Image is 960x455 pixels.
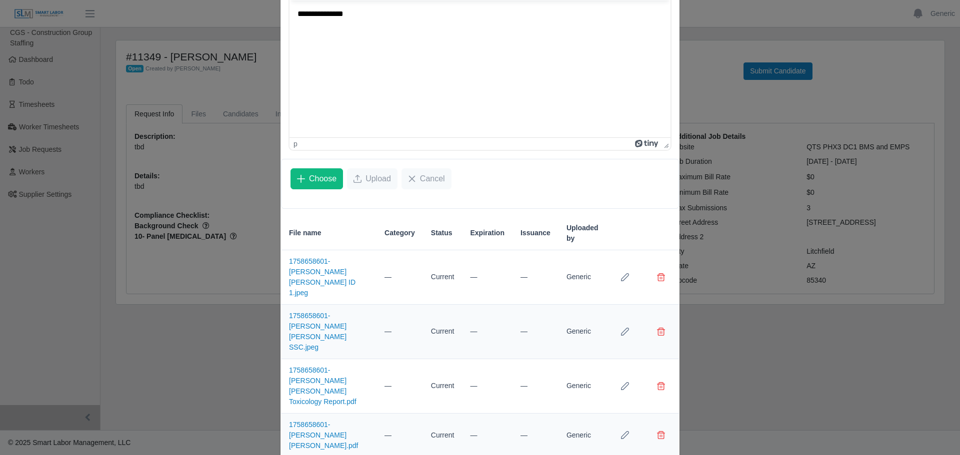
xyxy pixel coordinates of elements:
span: File name [289,228,321,238]
td: Current [423,359,462,414]
a: 1758658601-[PERSON_NAME] [PERSON_NAME].pdf [289,421,358,450]
button: Delete file [651,322,671,342]
td: — [376,305,423,359]
span: Issuance [520,228,550,238]
td: Generic [558,359,607,414]
td: — [462,250,512,305]
button: Delete file [651,267,671,287]
span: Status [431,228,452,238]
td: — [376,359,423,414]
span: Category [384,228,415,238]
a: 1758658601-[PERSON_NAME] [PERSON_NAME] SSC.jpeg [289,312,346,351]
button: Row Edit [615,425,635,445]
td: — [512,305,558,359]
span: Uploaded by [566,223,599,244]
button: Row Edit [615,322,635,342]
td: Current [423,305,462,359]
a: Powered by Tiny [635,140,660,148]
span: Expiration [470,228,504,238]
span: Cancel [420,173,445,185]
td: Generic [558,305,607,359]
td: Current [423,250,462,305]
a: 1758658601-[PERSON_NAME] [PERSON_NAME] Toxicology Report.pdf [289,366,356,406]
button: Row Edit [615,376,635,396]
iframe: Rich Text Area [289,0,670,137]
button: Row Edit [615,267,635,287]
td: — [462,305,512,359]
button: Cancel [401,168,451,189]
span: Upload [365,173,391,185]
td: — [512,250,558,305]
span: Choose [309,173,336,185]
div: Press the Up and Down arrow keys to resize the editor. [660,138,670,150]
td: — [462,359,512,414]
td: — [512,359,558,414]
a: 1758658601-[PERSON_NAME] [PERSON_NAME] ID 1.jpeg [289,257,355,297]
button: Delete file [651,376,671,396]
div: p [293,140,297,148]
td: Generic [558,250,607,305]
td: — [376,250,423,305]
button: Choose [290,168,343,189]
button: Upload [347,168,397,189]
button: Delete file [651,425,671,445]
